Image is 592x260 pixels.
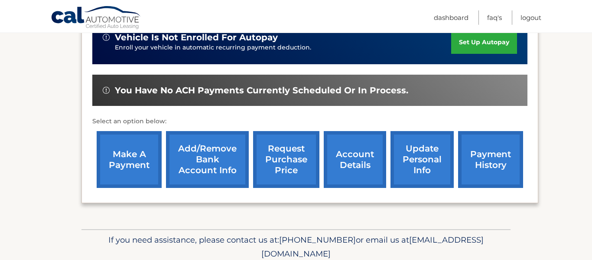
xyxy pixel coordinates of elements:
a: account details [324,131,386,188]
a: FAQ's [487,10,502,25]
span: vehicle is not enrolled for autopay [115,32,278,43]
a: Logout [520,10,541,25]
img: alert-white.svg [103,34,110,41]
a: request purchase price [253,131,319,188]
a: update personal info [390,131,454,188]
a: payment history [458,131,523,188]
a: Dashboard [434,10,468,25]
span: You have no ACH payments currently scheduled or in process. [115,85,408,96]
a: make a payment [97,131,162,188]
a: set up autopay [451,31,517,54]
p: Enroll your vehicle in automatic recurring payment deduction. [115,43,451,53]
span: [PHONE_NUMBER] [279,235,356,245]
a: Cal Automotive [51,6,142,31]
p: Select an option below: [92,116,527,127]
span: [EMAIL_ADDRESS][DOMAIN_NAME] [261,235,484,259]
a: Add/Remove bank account info [166,131,249,188]
img: alert-white.svg [103,87,110,94]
